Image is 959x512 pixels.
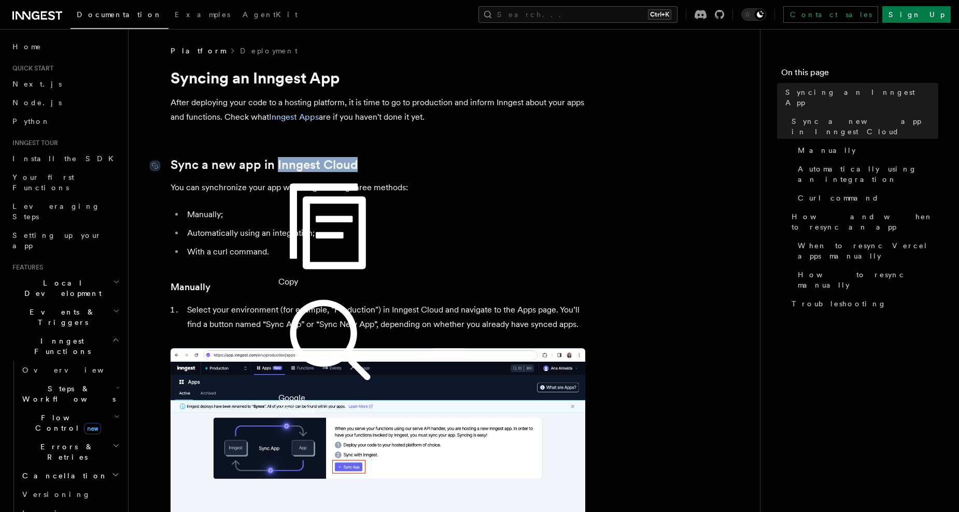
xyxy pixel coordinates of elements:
li: Manually; [184,207,585,222]
span: new [84,423,101,434]
a: Deployment [240,46,298,56]
span: Inngest tour [8,139,58,147]
span: How and when to resync an app [792,211,938,232]
span: Syncing an Inngest App [785,87,938,108]
span: Sync a new app in Inngest Cloud [792,116,938,137]
span: Versioning [22,490,91,499]
a: Contact sales [783,6,878,23]
span: Leveraging Steps [12,202,100,221]
span: Local Development [8,278,113,298]
a: Manually [171,280,210,294]
span: Errors & Retries [18,442,112,462]
button: Events & Triggers [8,303,122,332]
button: Search...Ctrl+K [478,6,678,23]
button: Toggle dark mode [741,8,766,21]
span: Cancellation [18,471,108,481]
span: Manually [798,145,856,155]
a: Sync a new app in Inngest Cloud [171,158,358,172]
button: Cancellation [18,466,122,485]
button: Inngest Functions [8,332,122,361]
a: Python [8,112,122,131]
kbd: Ctrl+K [648,9,671,20]
span: Home [12,41,41,52]
span: Inngest Functions [8,336,112,357]
h1: Syncing an Inngest App [171,68,585,87]
span: Events & Triggers [8,307,113,328]
a: Manually [794,141,938,160]
span: Setting up your app [12,231,102,250]
a: Versioning [18,485,122,504]
a: Troubleshooting [787,294,938,313]
button: Errors & Retries [18,437,122,466]
span: Curl command [798,193,879,203]
li: With a curl command. [184,245,585,259]
a: Sign Up [882,6,951,23]
span: Troubleshooting [792,298,886,309]
span: When to resync Vercel apps manually [798,240,938,261]
h4: On this page [781,66,938,83]
span: Documentation [77,10,162,19]
p: You can synchronize your app with Inngest using three methods: [171,180,585,195]
a: AgentKit [236,3,304,28]
a: Leveraging Steps [8,197,122,226]
a: How to resync manually [794,265,938,294]
span: Python [12,117,50,125]
p: After deploying your code to a hosting platform, it is time to go to production and inform Innges... [171,95,585,124]
img: dD0xNjMwMDMzNzU5OTQ0IikgZm9ybWF0KCJ3b2ZmIiksIHVybCgiLy9hdC5hbGljZG4uY29tL3QvZm9udF8xMDMxMTU4X3U2O... [278,172,382,276]
a: Curl command [794,189,938,207]
a: Next.js [8,75,122,93]
li: Automatically using an integration; [184,226,585,240]
a: How and when to resync an app [787,207,938,236]
button: Flow Controlnew [18,408,122,437]
span: AgentKit [243,10,298,19]
span: Next.js [12,80,62,88]
a: Inngest Apps [269,112,319,122]
span: How to resync manually [798,269,938,290]
img: PjwhRE9DVFlQRSBzdmcgUFVCTElDICItLy9XM0MvL0RURCBTVkcgMS4xLy9FTiIgImh0dHA6Ly93d3cudzMub3JnL0dyYXBoa... [278,288,382,392]
a: Node.js [8,93,122,112]
a: Syncing an Inngest App [781,83,938,112]
a: When to resync Vercel apps manually [794,236,938,265]
a: Setting up your app [8,226,122,255]
span: Platform [171,46,225,56]
div: Copy [278,276,382,288]
span: Install the SDK [12,154,120,163]
span: Examples [175,10,230,19]
a: Your first Functions [8,168,122,197]
a: Examples [168,3,236,28]
div: Google [278,392,382,404]
a: Automatically using an integration [794,160,938,189]
a: Install the SDK [8,149,122,168]
a: Overview [18,361,122,379]
span: Overview [22,366,129,374]
span: Features [8,263,43,272]
button: Steps & Workflows [18,379,122,408]
span: Flow Control [18,413,114,433]
a: Home [8,37,122,56]
span: Steps & Workflows [18,383,116,404]
li: Select your environment (for example, "Production") in Inngest Cloud and navigate to the Apps pag... [184,303,585,332]
span: Your first Functions [12,173,74,192]
span: Automatically using an integration [798,164,938,184]
span: Node.js [12,98,62,107]
div: Wikipedia [278,404,382,417]
a: Documentation [70,3,168,29]
div: Copy the selected content [278,172,382,288]
a: Sync a new app in Inngest Cloud [787,112,938,141]
button: Local Development [8,274,122,303]
span: Quick start [8,64,53,73]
